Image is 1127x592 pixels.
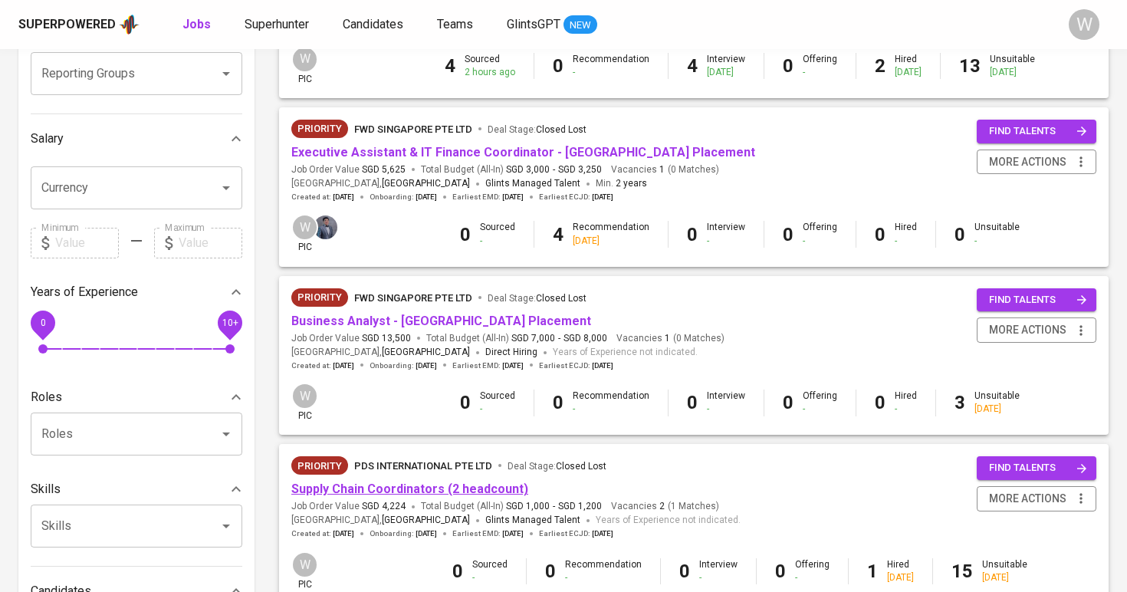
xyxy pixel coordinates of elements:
span: Direct Hiring [485,347,537,357]
a: GlintsGPT NEW [507,15,597,35]
b: 0 [553,392,563,413]
div: New Job received from Demand Team [291,288,348,307]
div: pic [291,383,318,423]
span: Vacancies ( 0 Matches ) [616,332,724,345]
span: 0 [40,317,45,327]
b: 0 [783,224,793,245]
span: [DATE] [333,360,354,371]
b: 0 [545,561,556,582]
p: Roles [31,388,62,406]
div: 2 hours ago [465,66,515,79]
div: Offering [795,558,830,584]
div: Hired [895,221,917,247]
div: W [291,551,318,578]
span: [DATE] [416,360,437,371]
div: pic [291,46,318,86]
span: Earliest EMD : [452,528,524,539]
span: SGD 8,000 [563,332,607,345]
span: Years of Experience not indicated. [596,513,741,528]
span: Total Budget (All-In) [426,332,607,345]
b: 4 [445,55,455,77]
b: 0 [553,55,563,77]
span: 2 years [616,178,647,189]
b: 4 [553,224,563,245]
div: - [803,66,837,79]
div: Years of Experience [31,277,242,308]
div: Hired [895,390,917,416]
span: Deal Stage : [488,124,586,135]
div: - [472,571,508,584]
span: Closed Lost [556,461,606,472]
a: Supply Chain Coordinators (2 headcount) [291,482,528,496]
span: Onboarding : [370,528,437,539]
span: Teams [437,17,473,31]
span: GlintsGPT [507,17,560,31]
input: Value [55,228,119,258]
div: Sourced [480,221,515,247]
p: Years of Experience [31,283,138,301]
div: Sourced [465,53,515,79]
span: FWD Singapore Pte Ltd [354,292,472,304]
b: 0 [875,392,886,413]
div: - [974,235,1020,248]
span: [DATE] [592,360,613,371]
div: - [803,235,837,248]
b: 0 [679,561,690,582]
div: Offering [803,390,837,416]
div: Unsuitable [974,390,1020,416]
div: Superpowered [18,16,116,34]
span: Vacancies ( 1 Matches ) [611,500,719,513]
div: [DATE] [982,571,1027,584]
span: [DATE] [416,528,437,539]
span: Closed Lost [536,124,586,135]
div: W [1069,9,1099,40]
span: more actions [989,489,1066,508]
div: pic [291,214,318,254]
span: 2 [657,500,665,513]
div: - [895,235,917,248]
div: [DATE] [707,66,745,79]
div: Recommendation [573,390,649,416]
span: SGD 3,000 [506,163,550,176]
b: 13 [959,55,981,77]
button: more actions [977,486,1096,511]
div: Interview [707,390,745,416]
div: - [803,403,837,416]
span: Earliest EMD : [452,360,524,371]
div: - [707,235,745,248]
span: SGD 4,224 [362,500,406,513]
span: Onboarding : [370,360,437,371]
span: - [558,332,560,345]
div: [DATE] [573,235,649,248]
button: more actions [977,317,1096,343]
span: - [553,500,555,513]
span: [GEOGRAPHIC_DATA] , [291,513,470,528]
span: Total Budget (All-In) [421,163,602,176]
button: Open [215,423,237,445]
span: [GEOGRAPHIC_DATA] , [291,176,470,192]
span: [GEOGRAPHIC_DATA] [382,513,470,528]
button: Open [215,515,237,537]
button: more actions [977,150,1096,175]
div: Skills [31,474,242,505]
div: Sourced [472,558,508,584]
b: 15 [951,561,973,582]
a: Jobs [182,15,214,35]
div: W [291,46,318,73]
span: Deal Stage : [508,461,606,472]
span: SGD 1,000 [506,500,550,513]
img: app logo [119,13,140,36]
span: Years of Experience not indicated. [553,345,698,360]
span: [GEOGRAPHIC_DATA] , [291,345,470,360]
div: Roles [31,382,242,413]
div: - [480,403,515,416]
div: Hired [887,558,914,584]
b: 0 [775,561,786,582]
p: Salary [31,130,64,148]
span: [DATE] [502,360,524,371]
div: - [573,66,649,79]
div: - [707,403,745,416]
div: [DATE] [895,66,922,79]
span: Created at : [291,528,354,539]
span: PDS International Pte Ltd [354,460,492,472]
